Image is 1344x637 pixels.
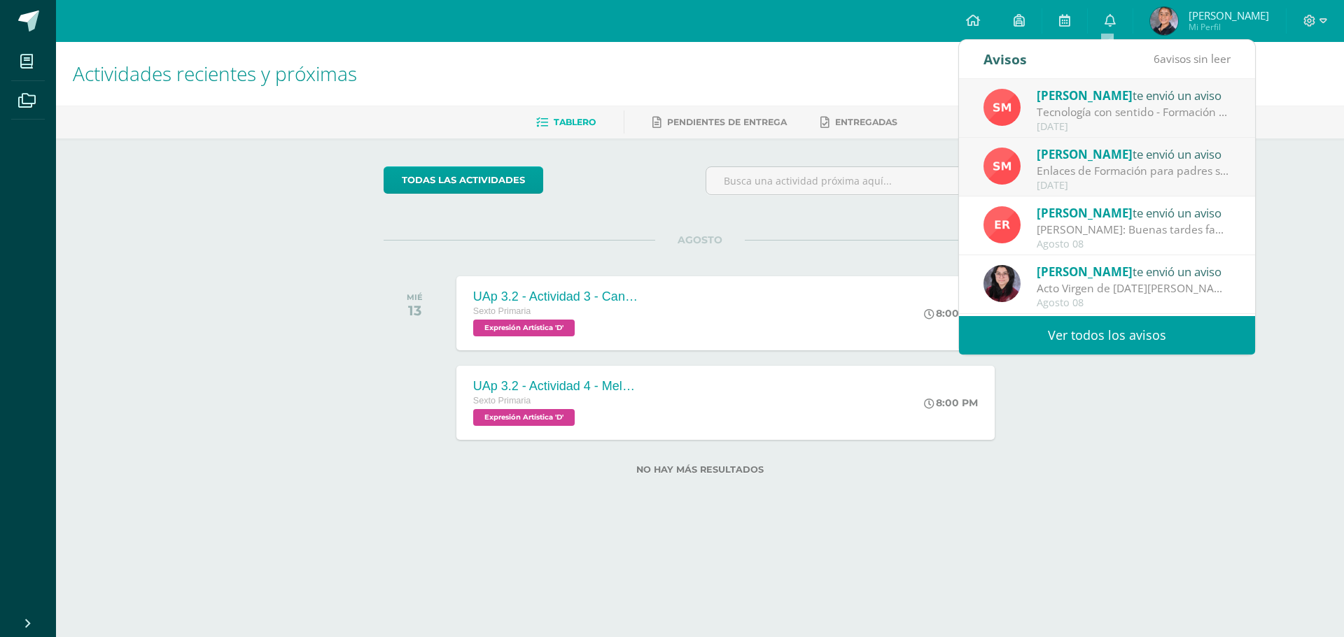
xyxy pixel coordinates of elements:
div: MIÉ [407,292,423,302]
span: Pendientes de entrega [667,117,787,127]
span: Sexto Primaria [473,396,531,406]
span: Tablero [554,117,596,127]
span: Expresión Artística 'D' [473,409,575,426]
div: Avisos [983,40,1027,78]
div: 13 [407,302,423,319]
span: Actividades recientes y próximas [73,60,357,87]
div: UAp 3.2 - Actividad 4 - Melodía instrumental "Adeste fideles"/Perspectiva [473,379,641,394]
img: f1067e2d6ed4d93e3fdd1602a9c4be33.png [983,265,1021,302]
a: todas las Actividades [384,166,543,194]
div: Enlaces de Formación para padres sobre seguridad en el Uso del Ipad: Buena tarde estimadas famili... [1037,163,1231,179]
span: [PERSON_NAME] [1189,8,1269,22]
span: Entregadas [835,117,897,127]
div: Agosto 08 [1037,238,1231,250]
div: [DATE] [1037,121,1231,133]
div: Agosto 08 [1037,297,1231,309]
div: 8:00 PM [924,396,978,409]
img: a4c9654d905a1a01dc2161da199b9124.png [983,89,1021,126]
span: Sexto Primaria [473,306,531,316]
span: AGOSTO [655,234,745,246]
span: [PERSON_NAME] [1037,205,1133,221]
img: a4c9654d905a1a01dc2161da199b9124.png [983,148,1021,185]
span: [PERSON_NAME] [1037,146,1133,162]
div: te envió un aviso [1037,86,1231,104]
div: te envió un aviso [1037,145,1231,163]
span: [PERSON_NAME] [1037,264,1133,280]
span: avisos sin leer [1154,51,1231,66]
div: UAp 3.2 - Actividad 3 - Canción "Luna de Xelajú" completa/Afiche con témpera [473,289,641,304]
div: 8:00 PM [924,307,978,320]
a: Tablero [536,111,596,134]
label: No hay más resultados [384,464,1017,475]
span: [PERSON_NAME] [1037,87,1133,103]
img: ed9d0f9ada1ed51f1affca204018d046.png [983,206,1021,243]
a: Entregadas [820,111,897,134]
span: Expresión Artística 'D' [473,320,575,336]
span: 6 [1154,51,1160,66]
div: Tecnología con sentido - Formación para padres: Buena tarde estimadas familias. Bendiciones en ca... [1037,104,1231,120]
img: e58487b6d83c26c95fa70133dd27cb19.png [1150,7,1178,35]
a: Pendientes de entrega [652,111,787,134]
div: te envió un aviso [1037,262,1231,280]
div: [DATE] [1037,180,1231,192]
div: te envió un aviso [1037,203,1231,222]
input: Busca una actividad próxima aquí... [706,167,1016,194]
span: Mi Perfil [1189,21,1269,33]
div: Acto Virgen de la Asunción: Buenas tardes estimados padres de familia les compartimos la invitaci... [1037,280,1231,296]
div: Asunción de María: Buenas tardes familias Maristas: Reciban un cordial saludo deseando muchas ben... [1037,222,1231,238]
a: Ver todos los avisos [959,316,1255,355]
